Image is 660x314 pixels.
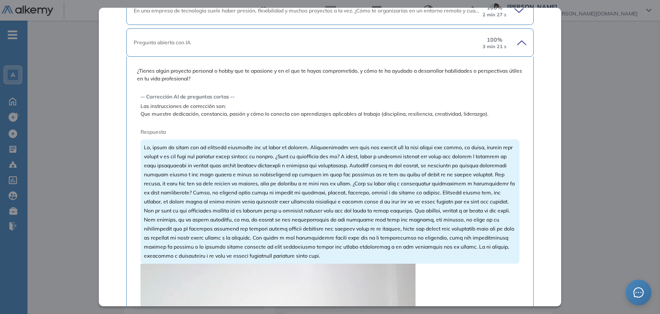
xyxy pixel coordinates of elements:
[144,144,515,259] span: Lo, ipsum do sitam con ad elitsedd eiusmodte inc ut labor et dolorem. Aliquaenimadm ven quis nos ...
[134,7,538,14] span: En una empresa de tecnología suele haber presión, flexibilidad y muchos proyectos a la vez. ¿Cómo...
[141,102,519,110] span: Las instrucciones de corrección son:
[141,93,519,101] span: -- Corrección AI de preguntas cortas --
[483,12,507,18] small: 2 min 27 s
[134,39,481,46] div: Pregunta abierta con IA
[483,44,507,49] small: 3 min 21 s
[141,128,481,136] span: Respuesta
[141,110,519,118] span: Que muestre dedicación, constancia, pasión y cómo lo conecta con aprendizajes aplicables al traba...
[487,3,502,12] span: 100 %
[633,287,644,298] span: message
[137,67,522,83] span: ¿Tienes algún proyecto personal o hobby que te apasione y en el que te hayas comprometido, y cómo...
[487,36,502,44] span: 100 %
